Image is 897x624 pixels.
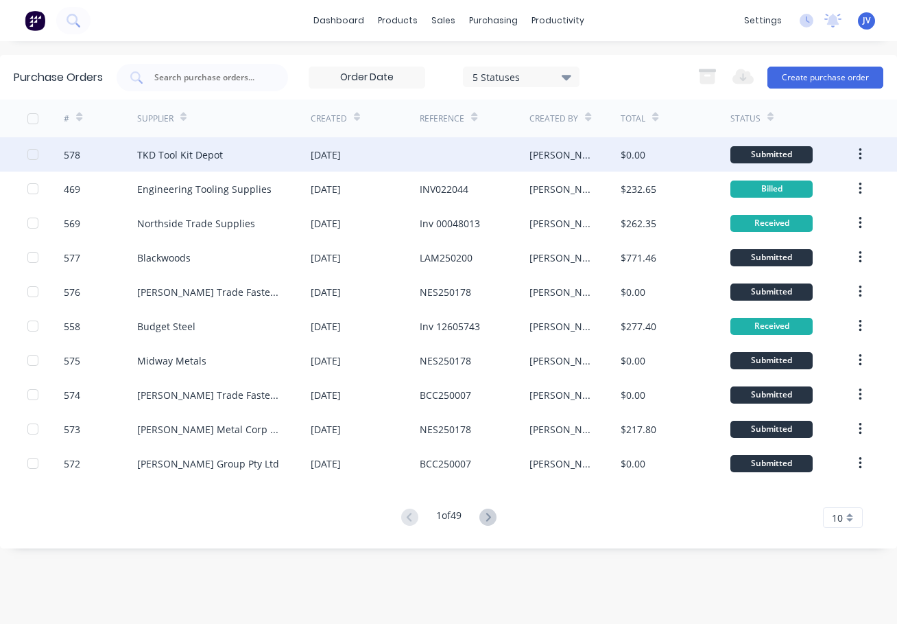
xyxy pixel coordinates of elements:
div: Submitted [730,386,813,404]
div: Inv 12605743 [420,319,480,334]
div: Engineering Tooling Supplies [137,182,272,196]
div: $0.00 [621,354,645,368]
div: Inv 00048013 [420,216,480,231]
div: [PERSON_NAME] [529,422,593,437]
div: [DATE] [311,422,341,437]
div: # [64,113,69,125]
div: [PERSON_NAME] [529,148,593,162]
div: Status [730,113,761,125]
div: [PERSON_NAME] [529,285,593,299]
div: Billed [730,181,813,198]
div: [PERSON_NAME] [529,182,593,196]
div: [DATE] [311,388,341,402]
div: Received [730,215,813,232]
div: NES250178 [420,422,471,437]
div: Northside Trade Supplies [137,216,255,231]
span: 10 [832,511,843,525]
div: Submitted [730,146,813,163]
a: dashboard [307,10,371,31]
div: 558 [64,319,80,334]
div: [PERSON_NAME] Metal Corp Pty Ltd [137,422,283,437]
div: Submitted [730,421,813,438]
div: BCC250007 [420,388,471,402]
div: [PERSON_NAME] [529,319,593,334]
div: NES250178 [420,354,471,368]
div: $0.00 [621,388,645,402]
div: NES250178 [420,285,471,299]
div: Supplier [137,113,174,125]
div: [PERSON_NAME] [529,388,593,402]
div: settings [737,10,789,31]
div: $0.00 [621,457,645,471]
div: 572 [64,457,80,471]
div: Budget Steel [137,319,195,334]
div: productivity [525,10,591,31]
div: Submitted [730,352,813,369]
div: [DATE] [311,285,341,299]
div: [DATE] [311,216,341,231]
div: 573 [64,422,80,437]
div: TKD Tool Kit Depot [137,148,223,162]
div: [PERSON_NAME] Trade Fasteners Pty Ltd [137,388,283,402]
div: [DATE] [311,251,341,265]
div: $0.00 [621,148,645,162]
div: [DATE] [311,457,341,471]
div: Created By [529,113,578,125]
div: [PERSON_NAME] [529,216,593,231]
img: Factory [25,10,45,31]
div: 469 [64,182,80,196]
div: $232.65 [621,182,656,196]
div: INV022044 [420,182,468,196]
div: 578 [64,148,80,162]
div: [DATE] [311,148,341,162]
div: $771.46 [621,251,656,265]
div: LAM250200 [420,251,473,265]
div: $217.80 [621,422,656,437]
div: $262.35 [621,216,656,231]
div: 1 of 49 [436,508,462,528]
div: sales [424,10,462,31]
div: [PERSON_NAME] Trade Fasteners Pty Ltd [137,285,283,299]
div: [PERSON_NAME] Group Pty Ltd [137,457,279,471]
div: [DATE] [311,319,341,334]
div: Submitted [730,284,813,301]
div: Submitted [730,249,813,266]
div: Reference [420,113,464,125]
div: 576 [64,285,80,299]
div: Received [730,318,813,335]
div: Created [311,113,347,125]
div: [PERSON_NAME] [529,354,593,368]
div: Submitted [730,455,813,472]
div: 574 [64,388,80,402]
div: 5 Statuses [473,69,571,84]
div: BCC250007 [420,457,471,471]
div: Midway Metals [137,354,206,368]
div: $0.00 [621,285,645,299]
div: [DATE] [311,354,341,368]
div: Blackwoods [137,251,191,265]
div: 575 [64,354,80,368]
button: Create purchase order [767,67,883,89]
div: Purchase Orders [14,69,103,86]
input: Search purchase orders... [153,71,267,84]
div: [DATE] [311,182,341,196]
span: JV [863,14,870,27]
div: $277.40 [621,319,656,334]
input: Order Date [309,67,424,88]
div: [PERSON_NAME] [529,457,593,471]
div: Total [621,113,645,125]
div: 569 [64,216,80,231]
div: products [371,10,424,31]
div: 577 [64,251,80,265]
div: [PERSON_NAME] [529,251,593,265]
div: purchasing [462,10,525,31]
